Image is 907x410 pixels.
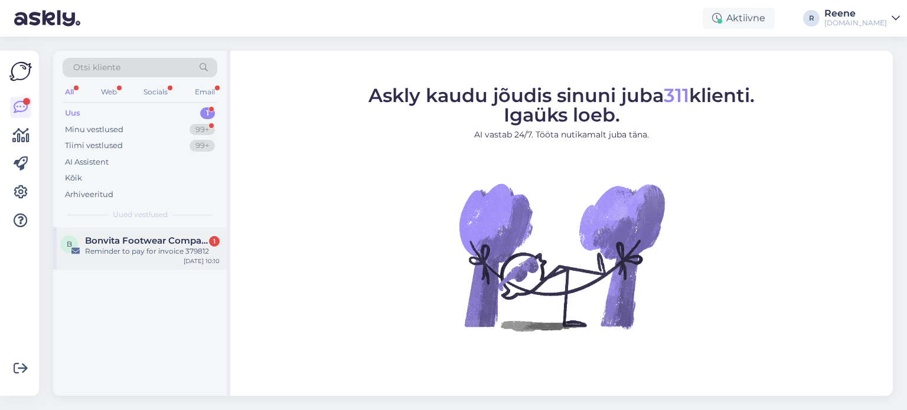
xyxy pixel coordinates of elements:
[99,84,119,100] div: Web
[190,140,215,152] div: 99+
[184,257,220,265] div: [DATE] 10:10
[193,84,217,100] div: Email
[65,189,113,201] div: Arhiveeritud
[65,140,123,152] div: Tiimi vestlused
[65,124,123,136] div: Minu vestlused
[368,129,755,141] p: AI vastab 24/7. Tööta nutikamalt juba täna.
[209,236,220,247] div: 1
[824,18,887,28] div: [DOMAIN_NAME]
[703,8,775,29] div: Aktiivne
[113,209,168,220] span: Uued vestlused
[65,107,80,119] div: Uus
[65,172,82,184] div: Kõik
[455,150,668,363] img: No Chat active
[67,240,72,248] span: B
[200,107,215,119] div: 1
[65,156,109,168] div: AI Assistent
[63,84,76,100] div: All
[9,60,32,83] img: Askly Logo
[664,84,689,107] span: 311
[824,9,887,18] div: Reene
[85,235,208,246] span: Bonvita Footwear Company
[85,246,220,257] div: Reminder to pay for invoice 379812
[141,84,170,100] div: Socials
[73,61,120,74] span: Otsi kliente
[368,84,755,126] span: Askly kaudu jõudis sinuni juba klienti. Igaüks loeb.
[824,9,900,28] a: Reene[DOMAIN_NAME]
[190,124,215,136] div: 99+
[803,10,820,27] div: R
